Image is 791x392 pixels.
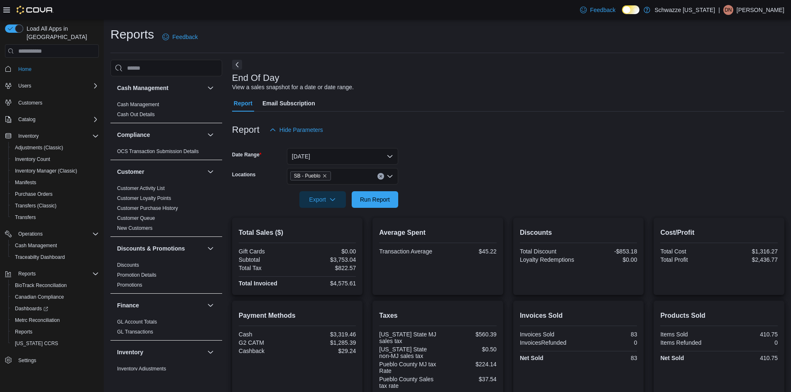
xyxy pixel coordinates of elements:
[15,114,99,124] span: Catalog
[18,133,39,139] span: Inventory
[577,2,619,18] a: Feedback
[721,331,778,338] div: 410.75
[18,357,36,364] span: Settings
[8,338,102,349] button: [US_STATE] CCRS
[580,248,637,255] div: -$853.18
[23,24,99,41] span: Load All Apps in [GEOGRAPHIC_DATA]
[379,311,497,321] h2: Taxes
[15,144,63,151] span: Adjustments (Classic)
[737,5,784,15] p: [PERSON_NAME]
[379,376,436,389] div: Pueblo County Sales tax rate
[15,329,32,335] span: Reports
[2,354,102,366] button: Settings
[117,319,157,325] span: GL Account Totals
[110,26,154,43] h1: Reports
[15,98,46,108] a: Customers
[12,327,36,337] a: Reports
[15,131,99,141] span: Inventory
[117,272,157,278] span: Promotion Details
[266,122,326,138] button: Hide Parameters
[117,101,159,108] span: Cash Management
[17,6,54,14] img: Cova
[239,339,296,346] div: G2 CATM
[117,168,204,176] button: Customer
[440,248,497,255] div: $45.22
[379,346,436,359] div: [US_STATE] State non-MJ sales tax
[440,331,497,338] div: $560.39
[15,317,60,324] span: Metrc Reconciliation
[15,64,35,74] a: Home
[18,231,43,237] span: Operations
[299,280,356,287] div: $4,575.61
[2,228,102,240] button: Operations
[15,355,39,365] a: Settings
[15,294,64,300] span: Canadian Compliance
[15,63,99,74] span: Home
[12,189,56,199] a: Purchase Orders
[287,148,398,165] button: [DATE]
[580,339,637,346] div: 0
[239,348,296,354] div: Cashback
[117,319,157,325] a: GL Account Totals
[15,114,39,124] button: Catalog
[239,256,296,263] div: Subtotal
[117,111,155,118] span: Cash Out Details
[110,100,222,123] div: Cash Management
[8,326,102,338] button: Reports
[660,248,717,255] div: Total Cost
[12,252,99,262] span: Traceabilty Dashboard
[110,183,222,236] div: Customer
[110,317,222,340] div: Finance
[15,131,42,141] button: Inventory
[660,228,778,238] h2: Cost/Profit
[12,189,99,199] span: Purchase Orders
[12,327,99,337] span: Reports
[117,131,150,139] h3: Compliance
[15,229,99,239] span: Operations
[520,311,637,321] h2: Invoices Sold
[440,376,497,382] div: $37.54
[15,305,48,312] span: Dashboards
[12,154,99,164] span: Inventory Count
[12,201,60,211] a: Transfers (Classic)
[239,311,356,321] h2: Payment Methods
[8,153,102,165] button: Inventory Count
[2,114,102,125] button: Catalog
[379,248,436,255] div: Transaction Average
[520,228,637,238] h2: Discounts
[520,339,577,346] div: InvoicesRefunded
[172,33,198,41] span: Feedback
[117,366,166,372] a: Inventory Adjustments
[299,248,356,255] div: $0.00
[206,130,216,140] button: Compliance
[8,212,102,223] button: Transfers
[117,185,165,192] span: Customer Activity List
[660,331,717,338] div: Items Sold
[721,256,778,263] div: $2,436.77
[239,331,296,338] div: Cash
[8,177,102,188] button: Manifests
[580,331,637,338] div: 83
[279,126,323,134] span: Hide Parameters
[580,355,637,361] div: 83
[206,300,216,310] button: Finance
[440,346,497,353] div: $0.50
[117,262,139,268] a: Discounts
[15,214,36,221] span: Transfers
[12,315,99,325] span: Metrc Reconciliation
[12,143,99,153] span: Adjustments (Classic)
[117,348,204,356] button: Inventory
[15,229,46,239] button: Operations
[117,225,152,231] a: New Customers
[18,100,42,106] span: Customers
[12,338,99,348] span: Washington CCRS
[2,130,102,142] button: Inventory
[290,171,331,180] span: SB - Pueblo
[117,102,159,107] a: Cash Management
[206,167,216,177] button: Customer
[379,228,497,238] h2: Average Spent
[12,241,60,251] a: Cash Management
[12,315,63,325] a: Metrc Reconciliation
[239,280,277,287] strong: Total Invoiced
[8,251,102,263] button: Traceabilty Dashboard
